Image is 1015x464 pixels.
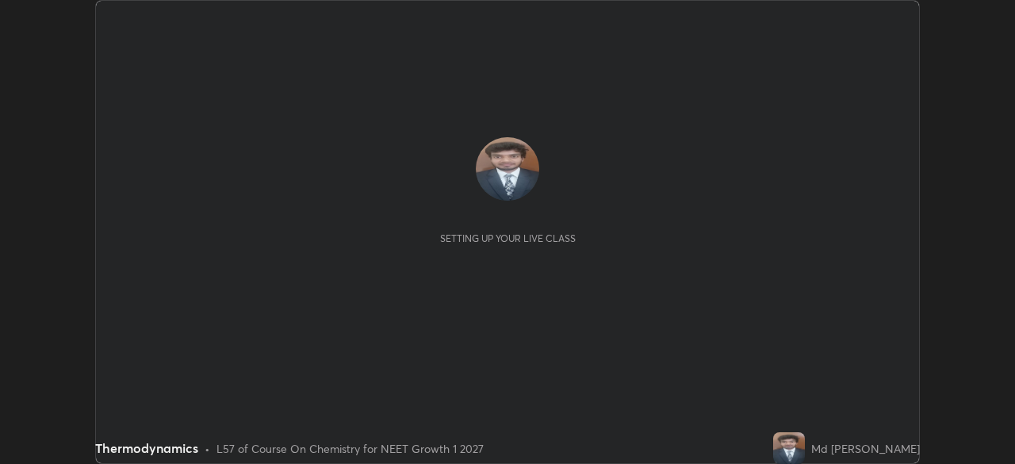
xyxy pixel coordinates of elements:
img: e0acffa0484246febffe2fc9295e57c4.jpg [773,432,805,464]
img: e0acffa0484246febffe2fc9295e57c4.jpg [476,137,539,201]
div: Thermodynamics [95,439,198,458]
div: Md [PERSON_NAME] [811,440,920,457]
div: L57 of Course On Chemistry for NEET Growth 1 2027 [216,440,484,457]
div: • [205,440,210,457]
div: Setting up your live class [440,232,576,244]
